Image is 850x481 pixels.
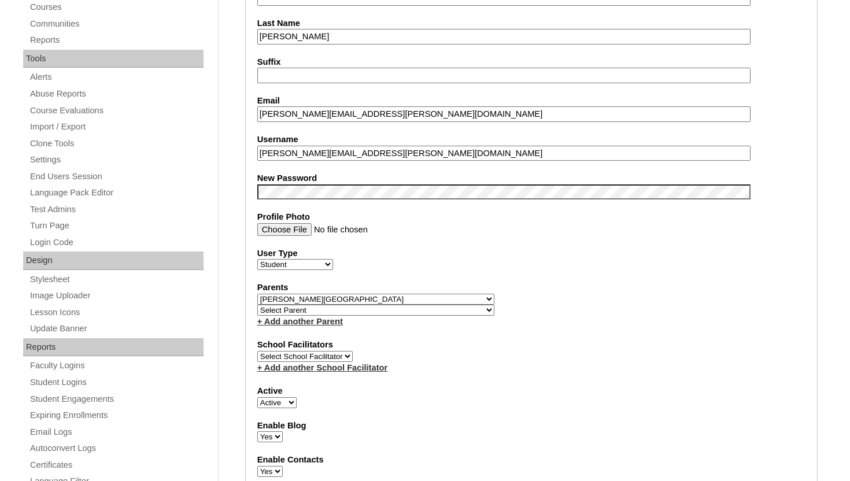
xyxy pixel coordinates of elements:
[29,186,204,200] a: Language Pack Editor
[29,103,204,118] a: Course Evaluations
[257,247,805,260] label: User Type
[257,282,805,294] label: Parents
[29,408,204,423] a: Expiring Enrollments
[257,317,343,326] a: + Add another Parent
[29,87,204,101] a: Abuse Reports
[29,235,204,250] a: Login Code
[29,70,204,84] a: Alerts
[29,33,204,47] a: Reports
[29,17,204,31] a: Communities
[29,136,204,151] a: Clone Tools
[257,339,805,351] label: School Facilitators
[257,454,805,466] label: Enable Contacts
[23,50,204,68] div: Tools
[29,288,204,303] a: Image Uploader
[257,172,805,184] label: New Password
[257,211,805,223] label: Profile Photo
[29,272,204,287] a: Stylesheet
[29,392,204,406] a: Student Engagements
[29,305,204,320] a: Lesson Icons
[257,385,805,397] label: Active
[257,56,805,68] label: Suffix
[257,134,805,146] label: Username
[23,338,204,357] div: Reports
[29,375,204,390] a: Student Logins
[29,425,204,439] a: Email Logs
[23,251,204,270] div: Design
[29,321,204,336] a: Update Banner
[29,358,204,373] a: Faculty Logins
[257,363,387,372] a: + Add another School Facilitator
[257,95,805,107] label: Email
[29,120,204,134] a: Import / Export
[29,153,204,167] a: Settings
[29,169,204,184] a: End Users Session
[257,17,805,29] label: Last Name
[29,458,204,472] a: Certificates
[257,420,805,432] label: Enable Blog
[29,219,204,233] a: Turn Page
[29,441,204,456] a: Autoconvert Logs
[29,202,204,217] a: Test Admins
